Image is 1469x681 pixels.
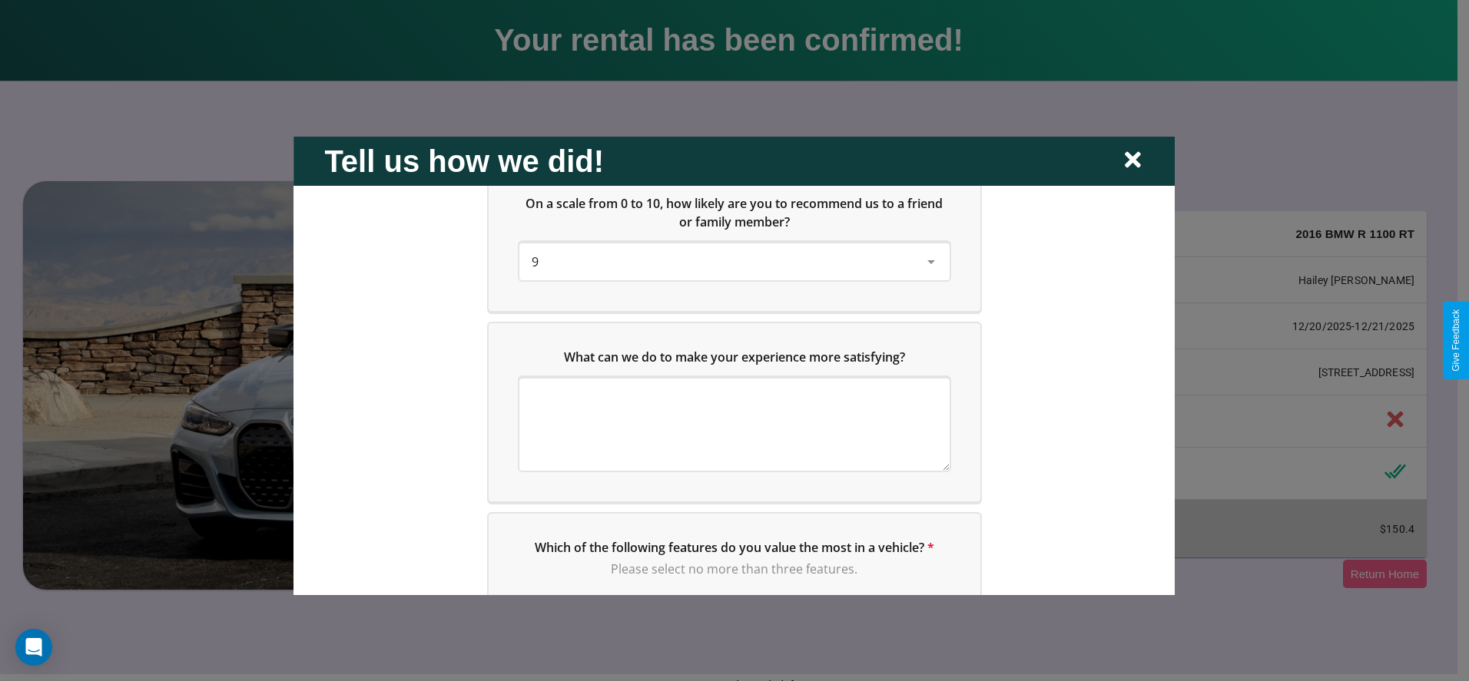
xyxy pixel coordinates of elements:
[324,144,604,178] h2: Tell us how we did!
[1451,309,1461,372] div: Give Feedback
[489,169,980,310] div: On a scale from 0 to 10, how likely are you to recommend us to a friend or family member?
[532,253,539,269] span: 9
[535,538,924,555] span: Which of the following features do you value the most in a vehicle?
[519,243,950,279] div: On a scale from 0 to 10, how likely are you to recommend us to a friend or family member?
[15,629,52,666] div: Open Intercom Messenger
[519,193,950,230] h5: On a scale from 0 to 10, how likely are you to recommend us to a friend or family member?
[564,348,905,365] span: What can we do to make your experience more satisfying?
[612,560,858,577] span: Please select no more than three features.
[526,194,947,230] span: On a scale from 0 to 10, how likely are you to recommend us to a friend or family member?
